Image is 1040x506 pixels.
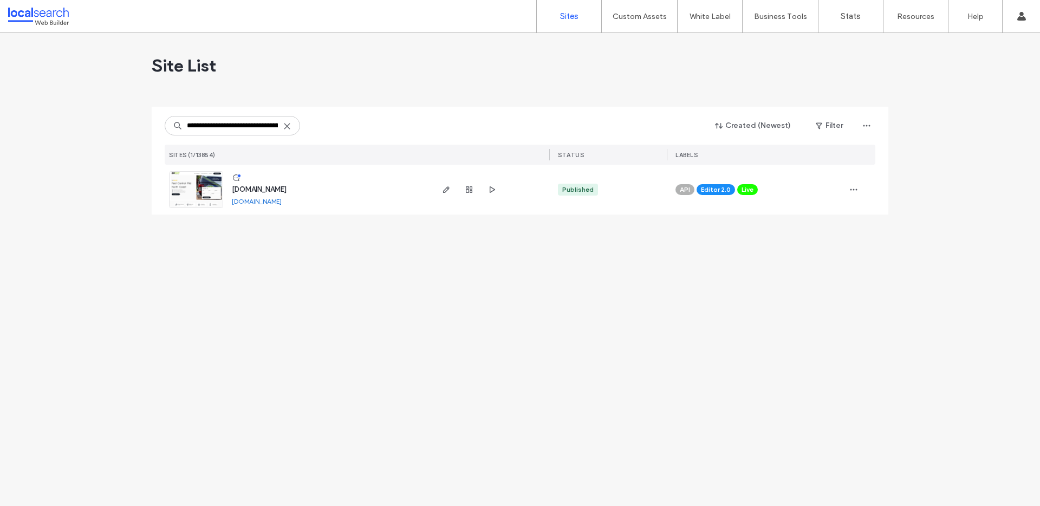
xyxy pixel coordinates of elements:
label: Sites [560,11,578,21]
span: API [680,185,690,194]
span: LABELS [675,151,698,159]
button: Filter [805,117,854,134]
span: STATUS [558,151,584,159]
div: Published [562,185,594,194]
span: SITES (1/13854) [169,151,216,159]
a: [DOMAIN_NAME] [232,185,287,193]
label: Custom Assets [613,12,667,21]
span: Site List [152,55,216,76]
label: Business Tools [754,12,807,21]
span: Live [742,185,753,194]
button: Created (Newest) [706,117,801,134]
a: [DOMAIN_NAME] [232,197,282,205]
label: Help [967,12,984,21]
label: White Label [690,12,731,21]
label: Stats [841,11,861,21]
label: Resources [897,12,934,21]
span: Editor 2.0 [701,185,731,194]
span: Help [25,8,47,17]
